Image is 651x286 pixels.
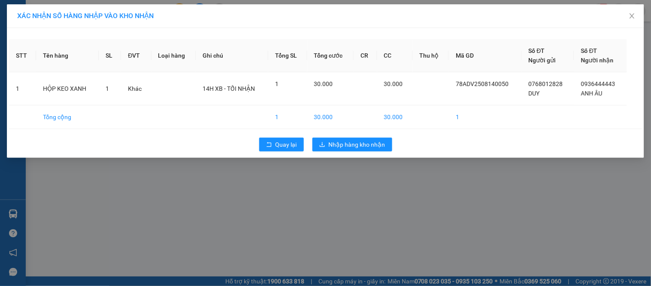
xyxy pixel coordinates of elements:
[354,39,377,72] th: CR
[413,39,449,72] th: Thu hộ
[9,72,36,105] td: 1
[259,138,304,151] button: rollbackQuay lại
[319,141,325,148] span: download
[581,57,614,64] span: Người nhận
[314,80,333,87] span: 30.000
[581,90,603,97] span: ANH ÂU
[266,141,272,148] span: rollback
[456,80,509,87] span: 78ADV2508140050
[17,12,154,20] span: XÁC NHẬN SỐ HÀNG NHẬP VÀO KHO NHẬN
[377,39,413,72] th: CC
[307,39,354,72] th: Tổng cước
[529,47,545,54] span: Số ĐT
[99,39,121,72] th: SL
[377,105,413,129] td: 30.000
[629,12,636,19] span: close
[121,72,151,105] td: Khác
[529,90,540,97] span: DUY
[449,39,522,72] th: Mã GD
[275,80,279,87] span: 1
[151,39,196,72] th: Loại hàng
[276,140,297,149] span: Quay lại
[449,105,522,129] td: 1
[203,85,255,92] span: 14H XB - TỐI NHẬN
[312,138,392,151] button: downloadNhập hàng kho nhận
[581,80,615,87] span: 0936444443
[121,39,151,72] th: ĐVT
[329,140,385,149] span: Nhập hàng kho nhận
[9,39,36,72] th: STT
[529,57,556,64] span: Người gửi
[307,105,354,129] td: 30.000
[620,4,644,28] button: Close
[36,39,99,72] th: Tên hàng
[36,72,99,105] td: HỘP KEO XANH
[384,80,403,87] span: 30.000
[196,39,268,72] th: Ghi chú
[268,39,307,72] th: Tổng SL
[36,105,99,129] td: Tổng cộng
[268,105,307,129] td: 1
[529,80,563,87] span: 0768012828
[581,47,597,54] span: Số ĐT
[106,85,109,92] span: 1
